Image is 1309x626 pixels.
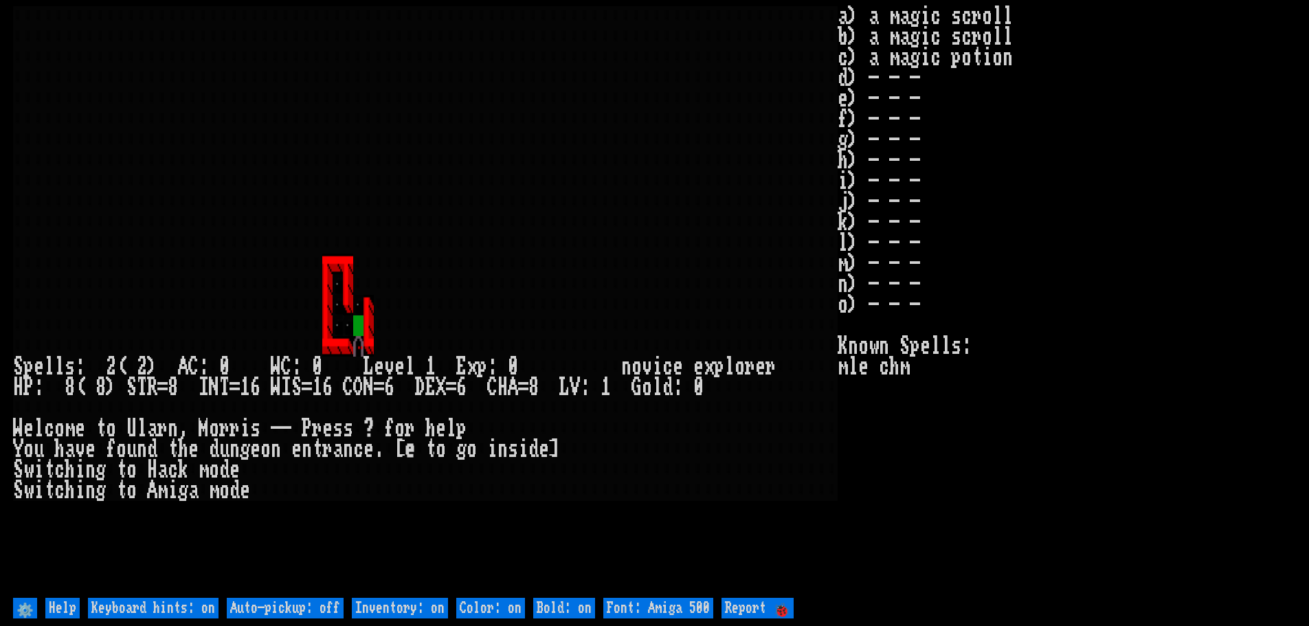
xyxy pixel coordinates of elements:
div: o [116,439,126,460]
div: o [642,377,652,398]
div: d [528,439,539,460]
div: e [23,418,34,439]
div: r [405,418,415,439]
div: , [178,418,188,439]
div: = [446,377,456,398]
div: L [559,377,570,398]
div: t [116,460,126,480]
div: l [405,357,415,377]
div: t [116,480,126,501]
div: r [157,418,168,439]
div: s [343,418,353,439]
input: Keyboard hints: on [88,598,219,618]
div: d [147,439,157,460]
div: . [374,439,384,460]
div: w [23,480,34,501]
div: 8 [96,377,106,398]
div: g [178,480,188,501]
div: n [230,439,240,460]
div: V [570,377,580,398]
div: o [54,418,65,439]
div: : [75,357,85,377]
div: 2 [137,357,147,377]
div: g [240,439,250,460]
div: d [219,460,230,480]
div: e [405,439,415,460]
div: n [137,439,147,460]
div: i [487,439,497,460]
div: e [693,357,704,377]
div: W [13,418,23,439]
div: 8 [168,377,178,398]
div: S [13,357,23,377]
div: c [168,460,178,480]
div: e [374,357,384,377]
div: l [54,357,65,377]
div: R [147,377,157,398]
div: o [126,460,137,480]
div: o [106,418,116,439]
div: H [13,377,23,398]
div: m [209,480,219,501]
div: l [44,357,54,377]
div: e [85,439,96,460]
div: A [508,377,518,398]
div: u [219,439,230,460]
div: I [199,377,209,398]
div: s [508,439,518,460]
div: o [23,439,34,460]
div: 1 [312,377,322,398]
div: 0 [508,357,518,377]
div: 6 [322,377,333,398]
div: n [85,480,96,501]
div: C [188,357,199,377]
div: i [34,480,44,501]
div: h [178,439,188,460]
div: t [44,480,54,501]
div: = [230,377,240,398]
div: H [497,377,508,398]
div: C [487,377,497,398]
div: T [137,377,147,398]
div: i [34,460,44,480]
div: w [23,460,34,480]
div: r [230,418,240,439]
div: X [436,377,446,398]
div: G [631,377,642,398]
div: : [291,357,302,377]
div: ? [363,418,374,439]
input: Help [45,598,80,618]
div: = [157,377,168,398]
div: g [96,460,106,480]
div: n [621,357,631,377]
div: - [281,418,291,439]
div: t [168,439,178,460]
div: d [230,480,240,501]
div: e [755,357,765,377]
div: e [240,480,250,501]
div: = [302,377,312,398]
div: T [219,377,230,398]
div: t [44,460,54,480]
div: a [188,480,199,501]
div: v [75,439,85,460]
div: Y [13,439,23,460]
div: i [168,480,178,501]
div: ) [106,377,116,398]
div: 8 [528,377,539,398]
div: t [312,439,322,460]
div: P [23,377,34,398]
div: 0 [219,357,230,377]
div: l [446,418,456,439]
div: r [322,439,333,460]
div: p [23,357,34,377]
div: a [157,460,168,480]
div: S [13,460,23,480]
div: o [219,480,230,501]
div: i [75,480,85,501]
div: g [96,480,106,501]
div: n [497,439,508,460]
div: l [34,418,44,439]
div: c [662,357,673,377]
div: S [13,480,23,501]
